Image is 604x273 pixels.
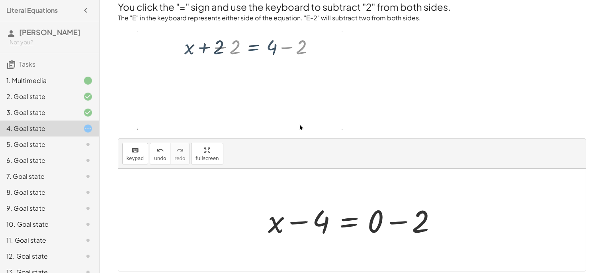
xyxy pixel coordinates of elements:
[6,172,70,181] div: 7. Goal state
[6,156,70,165] div: 6. Goal state
[127,156,144,161] span: keypad
[83,124,93,133] i: Task started.
[83,156,93,165] i: Task not started.
[6,140,70,149] div: 5. Goal state
[83,220,93,229] i: Task not started.
[83,172,93,181] i: Task not started.
[6,76,70,85] div: 1. Multimedia
[191,143,223,164] button: fullscreen
[6,92,70,101] div: 2. Goal state
[6,124,70,133] div: 4. Goal state
[122,143,149,164] button: keyboardkeypad
[83,92,93,101] i: Task finished and correct.
[6,204,70,213] div: 9. Goal state
[83,235,93,245] i: Task not started.
[195,156,219,161] span: fullscreen
[19,28,80,37] span: [PERSON_NAME]
[170,143,190,164] button: redoredo
[83,251,93,261] i: Task not started.
[6,251,70,261] div: 12. Goal state
[131,146,139,155] i: keyboard
[6,108,70,117] div: 3. Goal state
[176,146,184,155] i: redo
[83,140,93,149] i: Task not started.
[83,76,93,85] i: Task finished.
[154,156,166,161] span: undo
[6,220,70,229] div: 10. Goal state
[10,38,93,46] div: Not you?
[83,204,93,213] i: Task not started.
[83,108,93,117] i: Task finished and correct.
[174,156,185,161] span: redo
[156,146,164,155] i: undo
[83,188,93,197] i: Task not started.
[150,143,170,164] button: undoundo
[6,235,70,245] div: 11. Goal state
[137,32,342,130] img: e256af34d3a4bef511c9807a38e2ee9fa22f091e05be5a6d54e558bb7be714a6.gif
[6,6,58,15] h4: Literal Equations
[118,14,586,23] p: The "E" in the keyboard represents either side of the equation. "E-2" will subtract two from both...
[19,60,35,68] span: Tasks
[6,188,70,197] div: 8. Goal state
